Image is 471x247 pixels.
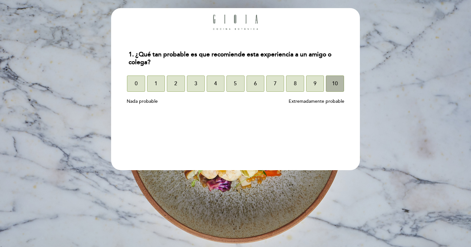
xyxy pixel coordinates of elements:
[135,75,138,93] span: 0
[234,75,237,93] span: 5
[266,76,284,92] button: 7
[294,75,297,93] span: 8
[286,76,304,92] button: 8
[155,75,157,93] span: 1
[127,99,158,104] span: Nada probable
[213,15,258,30] img: header_1683901255.png
[254,75,257,93] span: 6
[123,47,347,71] div: 1. ¿Qué tan probable es que recomiende esta experiencia a un amigo o colega?
[214,75,217,93] span: 4
[147,76,165,92] button: 1
[306,76,324,92] button: 9
[332,75,338,93] span: 10
[274,75,277,93] span: 7
[167,76,185,92] button: 2
[174,75,177,93] span: 2
[207,76,224,92] button: 4
[289,99,344,104] span: Extremadamente probable
[314,75,316,93] span: 9
[194,75,197,93] span: 3
[326,76,344,92] button: 10
[247,76,264,92] button: 6
[127,76,145,92] button: 0
[226,76,244,92] button: 5
[187,76,205,92] button: 3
